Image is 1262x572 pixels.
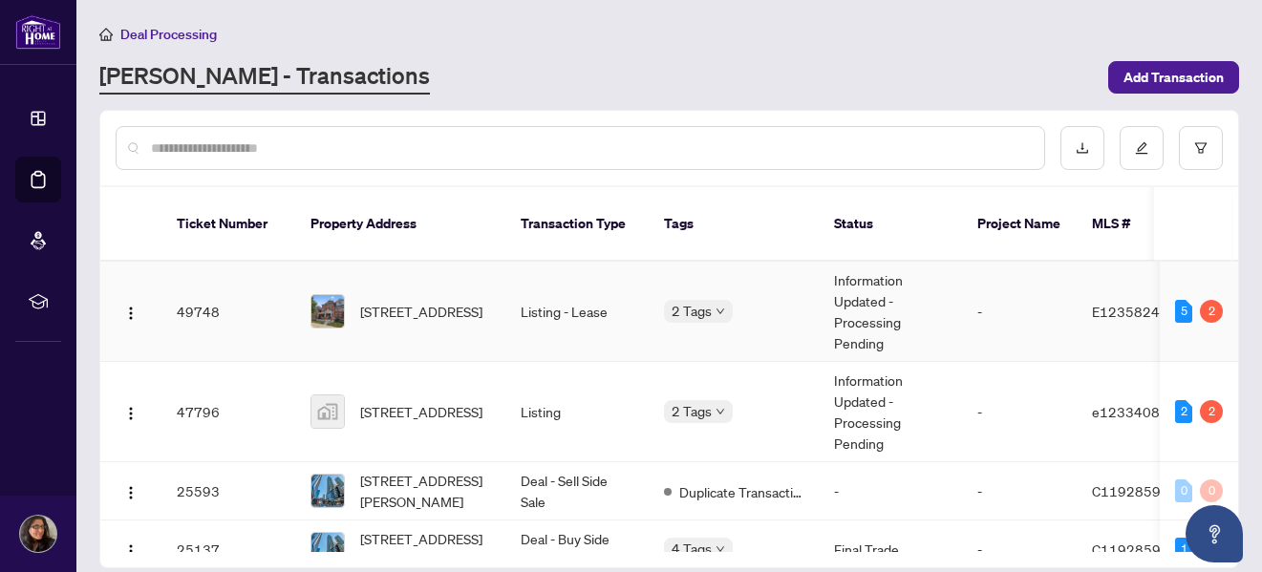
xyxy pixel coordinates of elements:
div: 0 [1175,479,1192,502]
button: Add Transaction [1108,61,1239,94]
div: 5 [1175,300,1192,323]
img: Logo [123,485,139,500]
img: thumbnail-img [311,533,344,565]
img: thumbnail-img [311,475,344,507]
span: 2 Tags [672,300,712,322]
span: E12358243 [1092,303,1168,320]
button: Logo [116,396,146,427]
div: 2 [1175,400,1192,423]
td: Information Updated - Processing Pending [819,262,962,362]
span: filter [1194,141,1208,155]
span: Duplicate Transaction [679,481,803,502]
img: thumbnail-img [311,395,344,428]
span: download [1076,141,1089,155]
span: Add Transaction [1123,62,1224,93]
img: Logo [123,543,139,559]
button: Logo [116,476,146,506]
td: - [962,462,1077,520]
th: Tags [649,187,819,262]
button: download [1060,126,1104,170]
td: - [819,462,962,520]
button: filter [1179,126,1223,170]
span: edit [1135,141,1148,155]
button: edit [1120,126,1164,170]
div: 2 [1200,300,1223,323]
span: C11928597 [1092,482,1169,499]
img: Logo [123,306,139,321]
span: [STREET_ADDRESS] [360,401,482,422]
th: MLS # [1077,187,1191,262]
a: [PERSON_NAME] - Transactions [99,60,430,95]
button: Logo [116,296,146,327]
span: down [716,407,725,416]
img: Profile Icon [20,516,56,552]
div: 0 [1200,479,1223,502]
td: 25593 [161,462,295,520]
th: Ticket Number [161,187,295,262]
th: Property Address [295,187,505,262]
div: 2 [1200,400,1223,423]
td: 47796 [161,362,295,462]
span: home [99,28,113,41]
span: [STREET_ADDRESS][PERSON_NAME] [360,528,490,570]
span: Deal Processing [120,26,217,43]
span: [STREET_ADDRESS][PERSON_NAME] [360,470,490,512]
span: [STREET_ADDRESS] [360,301,482,322]
span: down [716,307,725,316]
td: - [962,262,1077,362]
td: - [962,362,1077,462]
img: logo [15,14,61,50]
td: Deal - Sell Side Sale [505,462,649,520]
span: C11928597 [1092,540,1169,558]
span: 2 Tags [672,400,712,422]
img: thumbnail-img [311,295,344,328]
span: 4 Tags [672,538,712,560]
button: Open asap [1186,505,1243,562]
th: Transaction Type [505,187,649,262]
img: Logo [123,406,139,421]
td: Listing - Lease [505,262,649,362]
td: Listing [505,362,649,462]
th: Status [819,187,962,262]
button: Logo [116,534,146,564]
th: Project Name [962,187,1077,262]
span: e12334085 [1092,403,1168,420]
span: down [716,544,725,554]
td: Information Updated - Processing Pending [819,362,962,462]
td: 49748 [161,262,295,362]
div: 1 [1175,538,1192,561]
